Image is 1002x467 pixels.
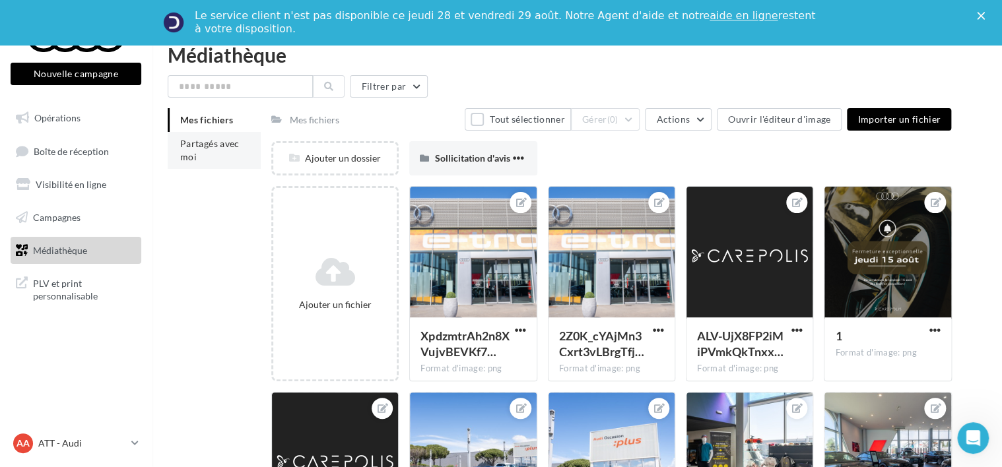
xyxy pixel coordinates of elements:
span: Sollicitation d'avis [434,152,510,164]
span: Boîte de réception [34,145,109,156]
div: Fermer [977,12,990,20]
a: Boîte de réception [8,137,144,166]
iframe: Intercom live chat [957,422,989,454]
div: Médiathèque [168,45,986,65]
button: Importer un fichier [847,108,951,131]
span: (0) [607,114,618,125]
button: Ouvrir l'éditeur d'image [717,108,842,131]
div: Format d'image: png [835,347,940,359]
a: Opérations [8,104,144,132]
div: Format d'image: png [697,363,802,375]
span: Actions [656,113,689,125]
div: Le service client n'est pas disponible ce jeudi 28 et vendredi 29 août. Notre Agent d'aide et not... [195,9,818,36]
span: Campagnes [33,212,81,223]
button: Nouvelle campagne [11,63,141,85]
div: Format d'image: png [559,363,664,375]
img: Profile image for Service-Client [163,12,184,33]
span: Mes fichiers [180,114,233,125]
div: Ajouter un dossier [273,152,397,165]
span: Importer un fichier [857,113,941,125]
button: Tout sélectionner [465,108,570,131]
button: Gérer(0) [571,108,640,131]
div: Mes fichiers [290,113,339,127]
span: PLV et print personnalisable [33,274,136,303]
a: Campagnes [8,204,144,232]
div: Format d'image: png [420,363,525,375]
span: Visibilité en ligne [36,179,106,190]
a: Visibilité en ligne [8,171,144,199]
a: aide en ligne [710,9,778,22]
a: AA ATT - Audi [11,431,141,456]
span: 1 [835,328,842,343]
span: Opérations [34,112,81,123]
button: Filtrer par [350,75,428,98]
span: Médiathèque [33,244,87,255]
span: Partagés avec moi [180,138,240,162]
span: XpdzmtrAh2n8XVujvBEVKf72UqGVf3bNTJg2D1wGv7DEL6O4EYhxXQRlPKDd3ZGw31fWnecUBiFYj-M07w=s0 [420,328,509,359]
span: AA [17,437,30,450]
button: Actions [645,108,711,131]
span: ALV-UjX8FP2iMiPVmkQkTnxx_VNpenlWKTgEG-glKLqtiUZKOdokJXtX [697,328,784,359]
div: Ajouter un fichier [279,298,391,311]
a: Médiathèque [8,237,144,265]
span: 2Z0K_cYAjMn3Cxrt3vLBrgTfjOmMK0oYHDliIg1TV2kV8BH6IbghRlpXpTE5Vm6pbVGzeWsOaZvDamChsQ=s0 [559,328,644,359]
p: ATT - Audi [38,437,126,450]
a: PLV et print personnalisable [8,269,144,308]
